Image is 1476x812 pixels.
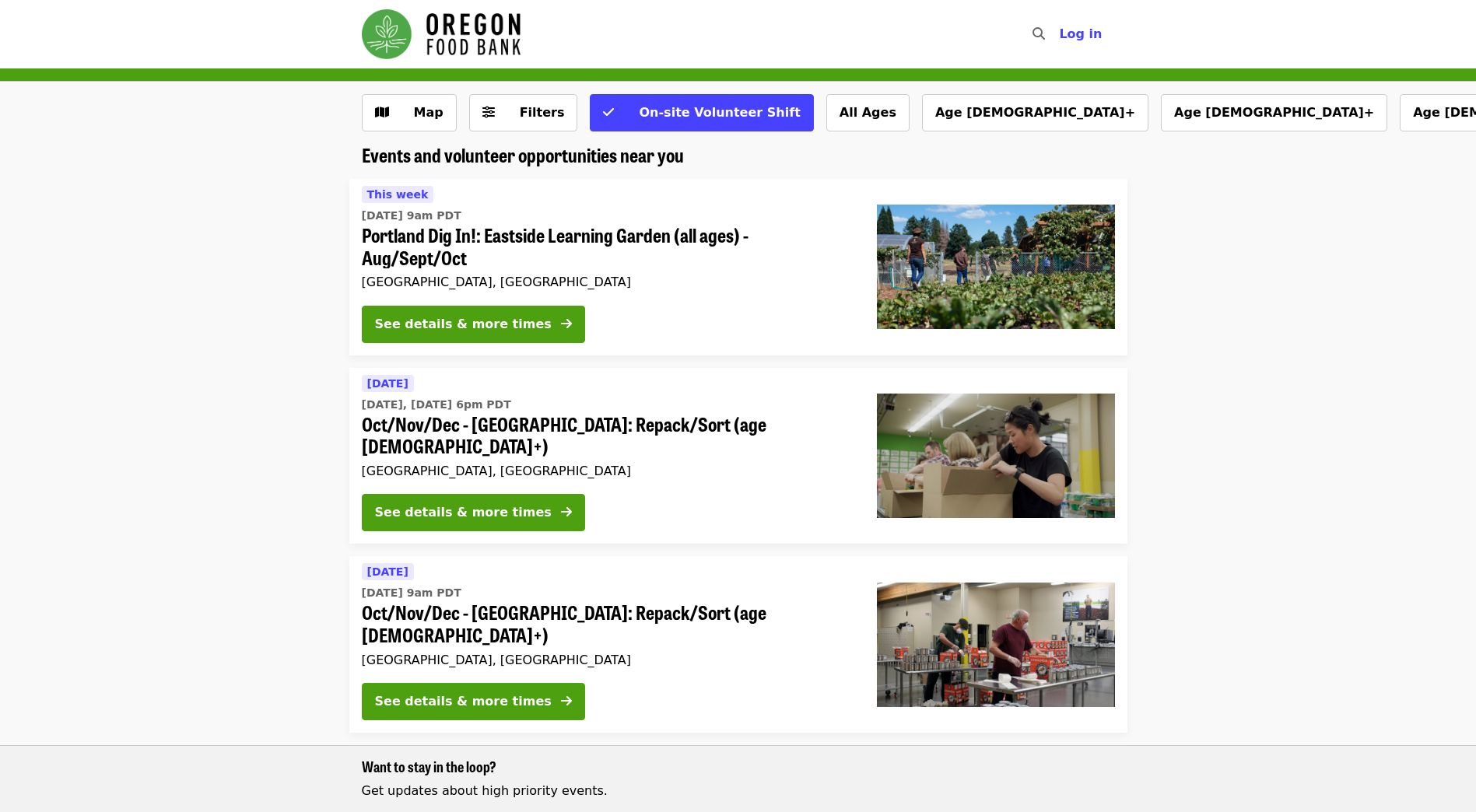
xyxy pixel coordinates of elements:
[362,306,585,343] button: See details & more times
[362,601,852,646] span: Oct/Nov/Dec - [GEOGRAPHIC_DATA]: Repack/Sort (age [DEMOGRAPHIC_DATA]+)
[362,653,852,667] div: [GEOGRAPHIC_DATA], [GEOGRAPHIC_DATA]
[362,224,852,269] span: Portland Dig In!: Eastside Learning Garden (all ages) - Aug/Sept/Oct
[561,694,572,709] i: arrow-right icon
[1054,16,1067,53] input: Search
[362,494,585,531] button: See details & more times
[561,505,572,520] i: arrow-right icon
[349,368,1127,544] a: See details for "Oct/Nov/Dec - Portland: Repack/Sort (age 8+)"
[469,94,578,131] button: Filters (0 selected)
[375,315,552,334] div: See details & more times
[362,141,684,168] span: Events and volunteer opportunities near you
[362,94,457,131] button: Show map view
[362,464,852,478] div: [GEOGRAPHIC_DATA], [GEOGRAPHIC_DATA]
[1047,19,1114,50] button: Log in
[362,275,852,289] div: [GEOGRAPHIC_DATA], [GEOGRAPHIC_DATA]
[367,188,429,201] span: This week
[877,583,1115,707] img: Oct/Nov/Dec - Portland: Repack/Sort (age 16+) organized by Oregon Food Bank
[362,208,461,224] time: [DATE] 9am PDT
[367,377,408,390] span: [DATE]
[826,94,910,131] button: All Ages
[482,105,495,120] i: sliders-h icon
[349,556,1127,733] a: See details for "Oct/Nov/Dec - Portland: Repack/Sort (age 16+)"
[877,394,1115,518] img: Oct/Nov/Dec - Portland: Repack/Sort (age 8+) organized by Oregon Food Bank
[561,317,572,331] i: arrow-right icon
[877,205,1115,329] img: Portland Dig In!: Eastside Learning Garden (all ages) - Aug/Sept/Oct organized by Oregon Food Bank
[414,105,444,120] span: Map
[1161,94,1387,131] button: Age [DEMOGRAPHIC_DATA]+
[590,94,813,131] button: On-site Volunteer Shift
[349,179,1127,355] a: See details for "Portland Dig In!: Eastside Learning Garden (all ages) - Aug/Sept/Oct"
[375,692,552,711] div: See details & more times
[375,503,552,522] div: See details & more times
[375,105,389,120] i: map icon
[362,585,461,601] time: [DATE] 9am PDT
[922,94,1148,131] button: Age [DEMOGRAPHIC_DATA]+
[603,105,614,120] i: check icon
[520,105,565,120] span: Filters
[362,756,496,776] span: Want to stay in the loop?
[639,105,800,120] span: On-site Volunteer Shift
[362,397,511,413] time: [DATE], [DATE] 6pm PDT
[362,413,852,458] span: Oct/Nov/Dec - [GEOGRAPHIC_DATA]: Repack/Sort (age [DEMOGRAPHIC_DATA]+)
[362,683,585,720] button: See details & more times
[1059,26,1102,41] span: Log in
[362,9,521,59] img: Oregon Food Bank - Home
[1032,26,1045,41] i: search icon
[362,783,608,798] span: Get updates about high priority events.
[367,565,408,578] span: [DATE]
